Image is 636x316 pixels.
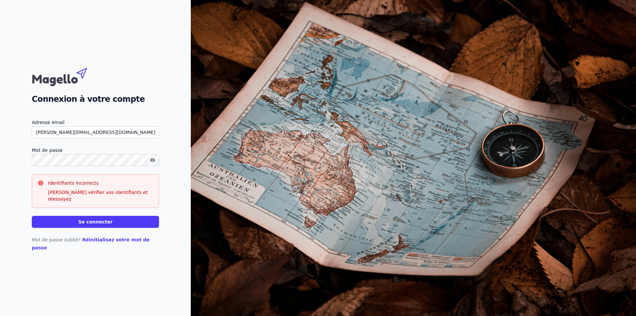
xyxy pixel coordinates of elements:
[32,118,159,126] label: Adresse email
[32,216,159,228] button: Se connecter
[32,237,150,250] a: Réinitialisez votre mot de passe
[32,146,159,154] label: Mot de passe
[48,180,153,186] h3: Identifiants incorrects
[32,236,159,252] p: Mot de passe oublié?
[48,189,153,202] p: [PERSON_NAME] vérifier vos identifiants et réessayez
[32,93,159,105] h2: Connexion à votre compte
[32,65,101,88] img: Magello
